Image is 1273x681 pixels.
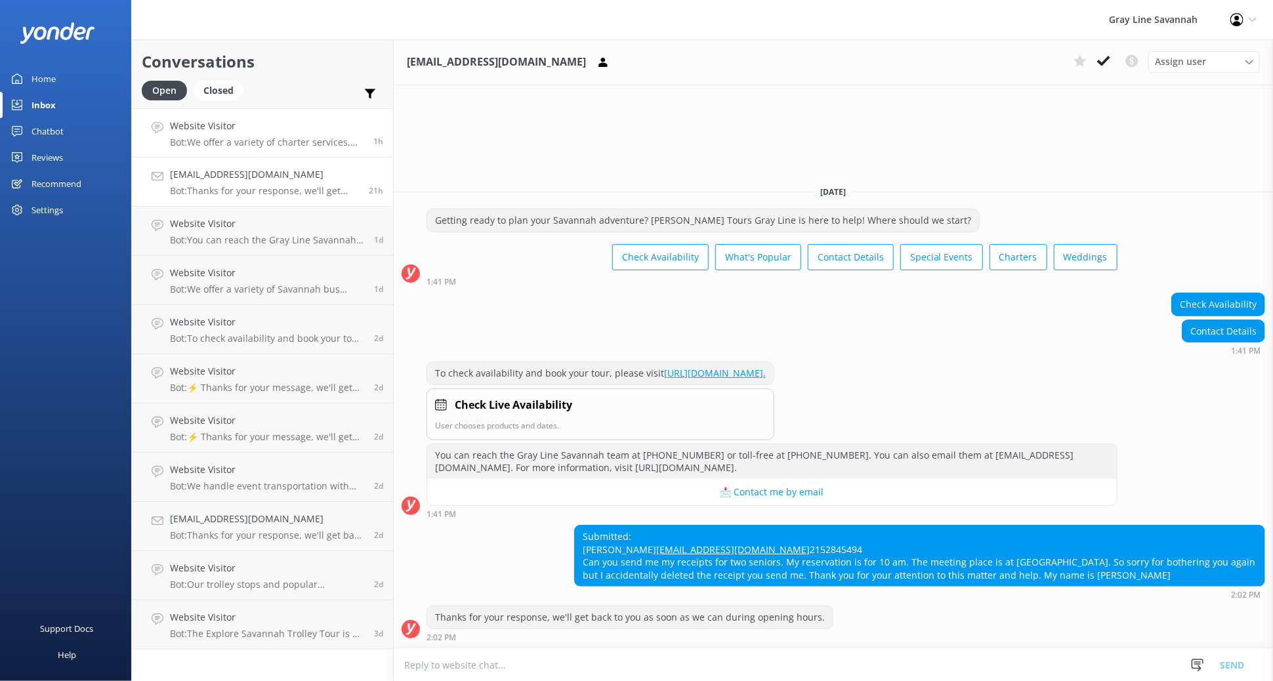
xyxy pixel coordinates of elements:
[374,283,383,295] span: Oct 11 2025 05:04pm (UTC -04:00) America/New_York
[170,463,364,477] h4: Website Visitor
[132,551,393,600] a: Website VisitorBot:Our trolley stops and popular pickup/drop-off locations are listed on the map ...
[374,480,383,491] span: Oct 10 2025 07:34pm (UTC -04:00) America/New_York
[132,502,393,551] a: [EMAIL_ADDRESS][DOMAIN_NAME]Bot:Thanks for your response, we'll get back to you as soon as we can...
[170,512,364,526] h4: [EMAIL_ADDRESS][DOMAIN_NAME]
[574,590,1265,599] div: Oct 12 2025 02:02pm (UTC -04:00) America/New_York
[656,543,810,556] a: [EMAIL_ADDRESS][DOMAIN_NAME]
[170,136,364,148] p: Bot: We offer a variety of charter services, including corporate, convention, and wedding charter...
[132,453,393,502] a: Website VisitorBot:We handle event transportation with modern, air-conditioned vehicles and profe...
[31,118,64,144] div: Chatbot
[132,403,393,453] a: Website VisitorBot:⚡ Thanks for your message, we'll get back to you as soon as we can. You're als...
[427,632,833,642] div: Oct 12 2025 02:02pm (UTC -04:00) America/New_York
[170,283,364,295] p: Bot: We offer a variety of Savannah bus tours, all in air-conditioned comfort. You can explore op...
[170,364,364,379] h4: Website Visitor
[132,157,393,207] a: [EMAIL_ADDRESS][DOMAIN_NAME]Bot:Thanks for your response, we'll get back to you as soon as we can...
[170,610,364,625] h4: Website Visitor
[31,171,81,197] div: Recommend
[900,244,983,270] button: Special Events
[194,83,250,97] a: Closed
[1182,320,1264,342] div: Contact Details
[170,119,364,133] h4: Website Visitor
[435,419,766,432] p: User chooses products and dates.
[575,526,1264,586] div: Submitted: [PERSON_NAME] 2152845494 Can you send me my receipts for two seniors. My reservation i...
[170,167,359,182] h4: [EMAIL_ADDRESS][DOMAIN_NAME]
[374,529,383,541] span: Oct 10 2025 03:45pm (UTC -04:00) America/New_York
[170,529,364,541] p: Bot: Thanks for your response, we'll get back to you as soon as we can during opening hours.
[132,305,393,354] a: Website VisitorBot:To check availability and book your tour, please visit [URL][DOMAIN_NAME].2d
[808,244,894,270] button: Contact Details
[170,579,364,590] p: Bot: Our trolley stops and popular pickup/drop-off locations are listed on the map available on t...
[990,244,1047,270] button: Charters
[1182,346,1265,355] div: Oct 12 2025 01:41pm (UTC -04:00) America/New_York
[427,278,456,286] strong: 1:41 PM
[1155,54,1206,69] span: Assign user
[194,81,243,100] div: Closed
[369,185,383,196] span: Oct 12 2025 02:02pm (UTC -04:00) America/New_York
[58,642,76,668] div: Help
[132,108,393,157] a: Website VisitorBot:We offer a variety of charter services, including corporate, convention, and w...
[1231,591,1261,599] strong: 2:02 PM
[374,382,383,393] span: Oct 11 2025 09:47am (UTC -04:00) America/New_York
[427,606,833,629] div: Thanks for your response, we'll get back to you as soon as we can during opening hours.
[31,144,63,171] div: Reviews
[170,234,364,246] p: Bot: You can reach the Gray Line Savannah team at [PHONE_NUMBER], [PHONE_NUMBER] (toll-free), or ...
[427,444,1117,479] div: You can reach the Gray Line Savannah team at [PHONE_NUMBER] or toll-free at [PHONE_NUMBER]. You c...
[374,234,383,245] span: Oct 12 2025 06:15am (UTC -04:00) America/New_York
[427,634,456,642] strong: 2:02 PM
[427,479,1117,505] button: 📩 Contact me by email
[170,382,364,394] p: Bot: ⚡ Thanks for your message, we'll get back to you as soon as we can. You're also welcome to k...
[427,209,979,232] div: Getting ready to plan your Savannah adventure? [PERSON_NAME] Tours Gray Line is here to help! Whe...
[132,256,393,305] a: Website VisitorBot:We offer a variety of Savannah bus tours, all in air-conditioned comfort. You ...
[142,49,383,74] h2: Conversations
[31,66,56,92] div: Home
[427,509,1117,518] div: Oct 12 2025 01:41pm (UTC -04:00) America/New_York
[455,397,572,414] h4: Check Live Availability
[31,197,63,223] div: Settings
[1148,51,1260,72] div: Assign User
[170,333,364,344] p: Bot: To check availability and book your tour, please visit [URL][DOMAIN_NAME].
[170,413,364,428] h4: Website Visitor
[31,92,56,118] div: Inbox
[142,81,187,100] div: Open
[612,244,709,270] button: Check Availability
[427,362,774,384] div: To check availability and book your tour, please visit
[374,333,383,344] span: Oct 11 2025 11:05am (UTC -04:00) America/New_York
[374,431,383,442] span: Oct 11 2025 07:17am (UTC -04:00) America/New_York
[170,185,359,197] p: Bot: Thanks for your response, we'll get back to you as soon as we can during opening hours.
[813,186,854,197] span: [DATE]
[170,315,364,329] h4: Website Visitor
[1054,244,1117,270] button: Weddings
[1172,293,1264,316] div: Check Availability
[170,561,364,575] h4: Website Visitor
[664,367,766,379] a: [URL][DOMAIN_NAME].
[374,628,383,639] span: Oct 09 2025 08:19pm (UTC -04:00) America/New_York
[170,217,364,231] h4: Website Visitor
[20,22,95,44] img: yonder-white-logo.png
[132,207,393,256] a: Website VisitorBot:You can reach the Gray Line Savannah team at [PHONE_NUMBER], [PHONE_NUMBER] (t...
[407,54,586,71] h3: [EMAIL_ADDRESS][DOMAIN_NAME]
[427,277,1117,286] div: Oct 12 2025 01:41pm (UTC -04:00) America/New_York
[715,244,801,270] button: What's Popular
[132,600,393,650] a: Website VisitorBot:The Explore Savannah Trolley Tour is a 90-minute, fully narrated sightseeing e...
[132,354,393,403] a: Website VisitorBot:⚡ Thanks for your message, we'll get back to you as soon as we can. You're als...
[170,431,364,443] p: Bot: ⚡ Thanks for your message, we'll get back to you as soon as we can. You're also welcome to k...
[1231,347,1261,355] strong: 1:41 PM
[374,579,383,590] span: Oct 10 2025 02:46pm (UTC -04:00) America/New_York
[41,615,94,642] div: Support Docs
[142,83,194,97] a: Open
[170,628,364,640] p: Bot: The Explore Savannah Trolley Tour is a 90-minute, fully narrated sightseeing experience that...
[170,266,364,280] h4: Website Visitor
[373,136,383,147] span: Oct 13 2025 09:43am (UTC -04:00) America/New_York
[170,480,364,492] p: Bot: We handle event transportation with modern, air-conditioned vehicles and professional driver...
[427,510,456,518] strong: 1:41 PM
